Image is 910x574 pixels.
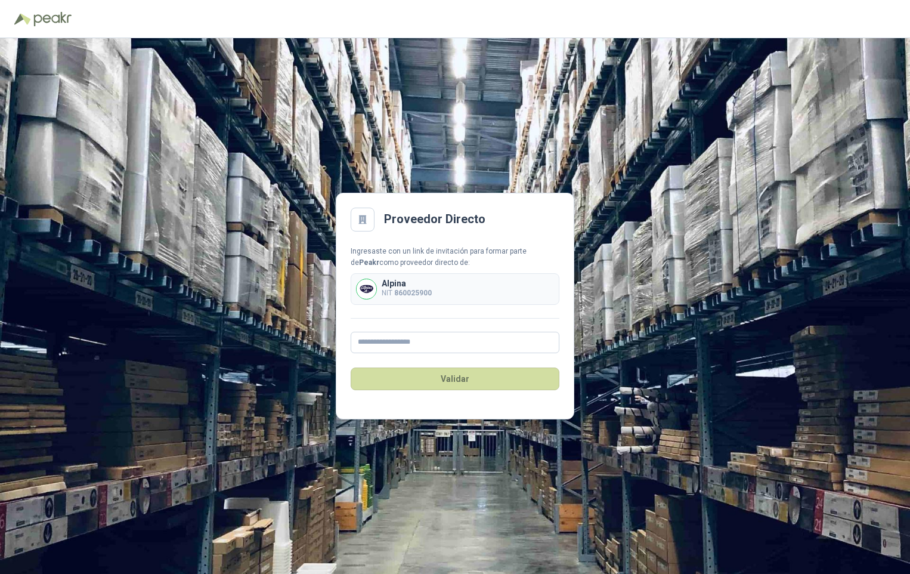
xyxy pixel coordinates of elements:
[351,246,559,269] div: Ingresaste con un link de invitación para formar parte de como proveedor directo de:
[384,210,485,229] h2: Proveedor Directo
[357,279,376,299] img: Company Logo
[394,289,432,297] b: 860025900
[351,368,559,390] button: Validar
[33,12,72,26] img: Peakr
[382,279,432,288] p: Alpina
[14,13,31,25] img: Logo
[359,258,379,267] b: Peakr
[382,288,432,299] p: NIT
